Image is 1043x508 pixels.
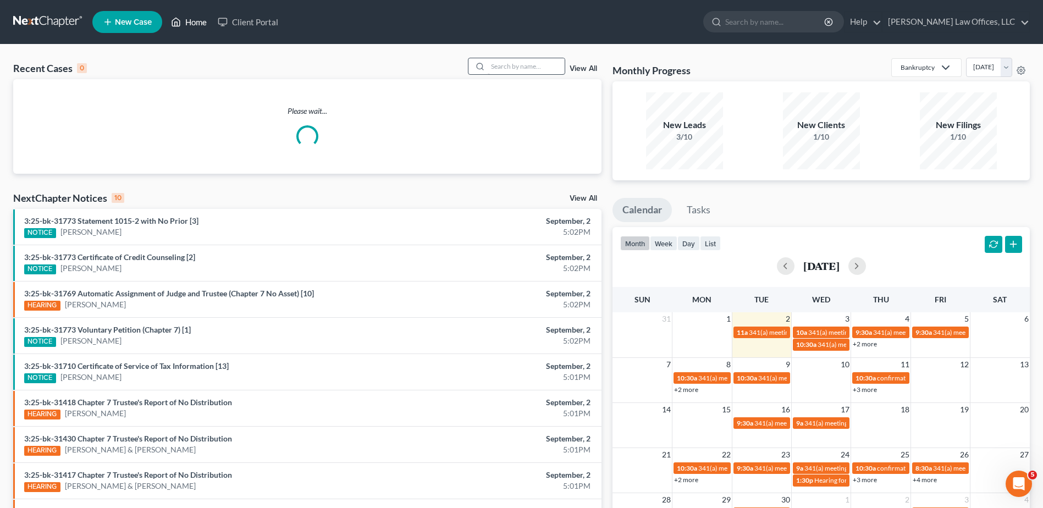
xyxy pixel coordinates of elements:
[803,260,840,272] h2: [DATE]
[24,434,232,443] a: 3:25-bk-31430 Chapter 7 Trustee's Report of No Distribution
[899,448,910,461] span: 25
[873,328,979,336] span: 341(a) meeting for [PERSON_NAME]
[698,374,804,382] span: 341(a) meeting for [PERSON_NAME]
[796,419,803,427] span: 9a
[845,12,881,32] a: Help
[115,18,152,26] span: New Case
[1019,358,1030,371] span: 13
[814,476,900,484] span: Hearing for [PERSON_NAME]
[674,476,698,484] a: +2 more
[570,195,597,202] a: View All
[692,295,711,304] span: Mon
[915,328,932,336] span: 9:30a
[840,358,851,371] span: 10
[804,464,910,472] span: 341(a) meeting for [PERSON_NAME]
[785,312,791,325] span: 2
[899,403,910,416] span: 18
[904,493,910,506] span: 2
[882,12,1029,32] a: [PERSON_NAME] Law Offices, LLC
[700,236,721,251] button: list
[913,476,937,484] a: +4 more
[749,328,870,336] span: 341(a) meeting for [GEOGRAPHIC_DATA]
[780,448,791,461] span: 23
[804,419,910,427] span: 341(a) meeting for [PERSON_NAME]
[646,119,723,131] div: New Leads
[165,12,212,32] a: Home
[737,464,753,472] span: 9:30a
[13,106,601,117] p: Please wait...
[409,481,591,492] div: 5:01PM
[915,464,932,472] span: 8:30a
[665,358,672,371] span: 7
[112,193,124,203] div: 10
[24,337,56,347] div: NOTICE
[920,131,997,142] div: 1/10
[24,482,60,492] div: HEARING
[409,216,591,227] div: September, 2
[993,295,1007,304] span: Sat
[935,295,946,304] span: Fri
[60,227,122,238] a: [PERSON_NAME]
[899,358,910,371] span: 11
[808,328,914,336] span: 341(a) meeting for [PERSON_NAME]
[60,372,122,383] a: [PERSON_NAME]
[409,470,591,481] div: September, 2
[634,295,650,304] span: Sun
[818,340,924,349] span: 341(a) meeting for [PERSON_NAME]
[844,493,851,506] span: 1
[212,12,284,32] a: Client Portal
[796,476,813,484] span: 1:30p
[409,335,591,346] div: 5:02PM
[959,448,970,461] span: 26
[409,299,591,310] div: 5:02PM
[24,446,60,456] div: HEARING
[661,312,672,325] span: 31
[796,464,803,472] span: 9a
[409,408,591,419] div: 5:01PM
[13,62,87,75] div: Recent Cases
[65,408,126,419] a: [PERSON_NAME]
[725,12,826,32] input: Search by name...
[721,403,732,416] span: 15
[24,216,198,225] a: 3:25-bk-31773 Statement 1015-2 with No Prior [3]
[1023,312,1030,325] span: 6
[812,295,830,304] span: Wed
[24,361,229,371] a: 3:25-bk-31710 Certificate of Service of Tax Information [13]
[853,340,877,348] a: +2 more
[677,236,700,251] button: day
[1019,448,1030,461] span: 27
[65,299,126,310] a: [PERSON_NAME]
[646,131,723,142] div: 3/10
[856,464,876,472] span: 10:30a
[24,410,60,419] div: HEARING
[409,397,591,408] div: September, 2
[409,324,591,335] div: September, 2
[873,295,889,304] span: Thu
[920,119,997,131] div: New Filings
[780,403,791,416] span: 16
[901,63,935,72] div: Bankruptcy
[13,191,124,205] div: NextChapter Notices
[677,464,697,472] span: 10:30a
[725,312,732,325] span: 1
[24,289,314,298] a: 3:25-bk-31769 Automatic Assignment of Judge and Trustee (Chapter 7 No Asset) [10]
[65,481,196,492] a: [PERSON_NAME] & [PERSON_NAME]
[24,470,232,479] a: 3:25-bk-31417 Chapter 7 Trustee's Report of No Distribution
[24,397,232,407] a: 3:25-bk-31418 Chapter 7 Trustee's Report of No Distribution
[661,403,672,416] span: 14
[933,464,1039,472] span: 341(a) meeting for [PERSON_NAME]
[754,464,860,472] span: 341(a) meeting for [PERSON_NAME]
[725,358,732,371] span: 8
[24,373,56,383] div: NOTICE
[754,295,769,304] span: Tue
[856,328,872,336] span: 9:30a
[661,493,672,506] span: 28
[783,131,860,142] div: 1/10
[754,419,860,427] span: 341(a) meeting for [PERSON_NAME]
[963,312,970,325] span: 5
[612,64,691,77] h3: Monthly Progress
[24,301,60,311] div: HEARING
[570,65,597,73] a: View All
[77,63,87,73] div: 0
[737,328,748,336] span: 11a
